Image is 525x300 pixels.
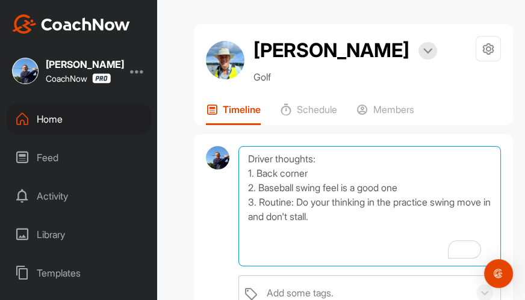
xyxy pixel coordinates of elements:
[120,70,129,79] img: tab_keywords_by_traffic_grey.svg
[7,219,151,249] div: Library
[133,71,203,79] div: Keywords by Traffic
[206,146,229,170] img: avatar
[12,14,130,34] img: CoachNow
[92,73,111,84] img: CoachNow Pro
[34,19,59,29] div: v 4.0.25
[423,48,432,54] img: arrow-down
[19,31,29,41] img: website_grey.svg
[19,19,29,29] img: logo_orange.svg
[7,142,151,173] div: Feed
[33,70,42,79] img: tab_domain_overview_orange.svg
[253,70,437,84] p: Golf
[7,104,151,134] div: Home
[7,181,151,211] div: Activity
[46,73,111,84] div: CoachNow
[206,41,244,79] img: avatar
[7,258,151,288] div: Templates
[297,103,337,115] p: Schedule
[238,146,501,266] textarea: To enrich screen reader interactions, please activate Accessibility in Grammarly extension settings
[267,286,334,300] div: Add some tags.
[31,31,132,41] div: Domain: [DOMAIN_NAME]
[46,71,108,79] div: Domain Overview
[46,60,124,69] div: [PERSON_NAME]
[253,36,409,65] h2: [PERSON_NAME]
[484,259,513,288] div: Open Intercom Messenger
[223,103,261,115] p: Timeline
[373,103,414,115] p: Members
[12,58,39,84] img: square_1a5ff3ab5d7e60791101f4fd99407d7a.jpg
